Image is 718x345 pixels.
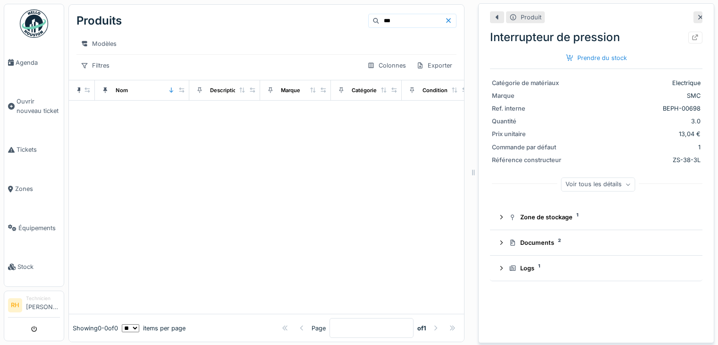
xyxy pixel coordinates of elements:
div: Catégorie [352,86,377,95]
div: SMC [566,91,701,100]
div: Quantité [492,117,563,126]
div: Electrique [566,78,701,87]
span: Équipements [18,224,60,233]
div: Exporter [412,59,456,72]
div: Conditionnement [422,86,467,95]
span: Tickets [17,145,60,154]
a: Ouvrir nouveau ticket [4,82,64,130]
summary: Logs1 [494,259,699,277]
div: Page [312,324,326,333]
div: Modèles [76,37,121,51]
div: BEPH-00698 [566,104,701,113]
div: items per page [122,324,186,333]
div: Prendre du stock [562,52,631,64]
li: RH [8,298,22,312]
div: Ref. interne [492,104,563,113]
div: Catégorie de matériaux [492,78,563,87]
div: Zone de stockage [509,213,691,222]
summary: Documents2 [494,234,699,251]
div: Produits [76,9,122,33]
div: Showing 0 - 0 of 0 [73,324,118,333]
a: Stock [4,248,64,287]
div: 1 [566,143,701,152]
a: Agenda [4,43,64,82]
summary: Zone de stockage1 [494,209,699,226]
div: Marque [281,86,300,95]
div: Logs [509,264,691,273]
div: Voir tous les détails [561,178,635,191]
div: Nom [116,86,128,95]
a: Tickets [4,130,64,170]
span: Agenda [16,58,60,67]
div: Documents [509,238,691,247]
a: Zones [4,169,64,208]
div: Référence constructeur [492,155,563,164]
a: Équipements [4,208,64,248]
div: Colonnes [363,59,410,72]
div: Technicien [26,295,60,302]
div: Produit [521,13,541,22]
div: Commande par défaut [492,143,563,152]
div: Marque [492,91,563,100]
div: 13,04 € [566,129,701,138]
div: 3.0 [566,117,701,126]
strong: of 1 [417,324,426,333]
div: Interrupteur de pression [490,29,702,46]
li: [PERSON_NAME] [26,295,60,315]
div: ZS-38-3L [566,155,701,164]
a: RH Technicien[PERSON_NAME] [8,295,60,318]
span: Stock [17,262,60,271]
div: Description [210,86,240,95]
div: Filtres [76,59,114,72]
span: Zones [15,184,60,193]
img: Badge_color-CXgf-gQk.svg [20,9,48,38]
span: Ouvrir nouveau ticket [17,97,60,115]
div: Prix unitaire [492,129,563,138]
